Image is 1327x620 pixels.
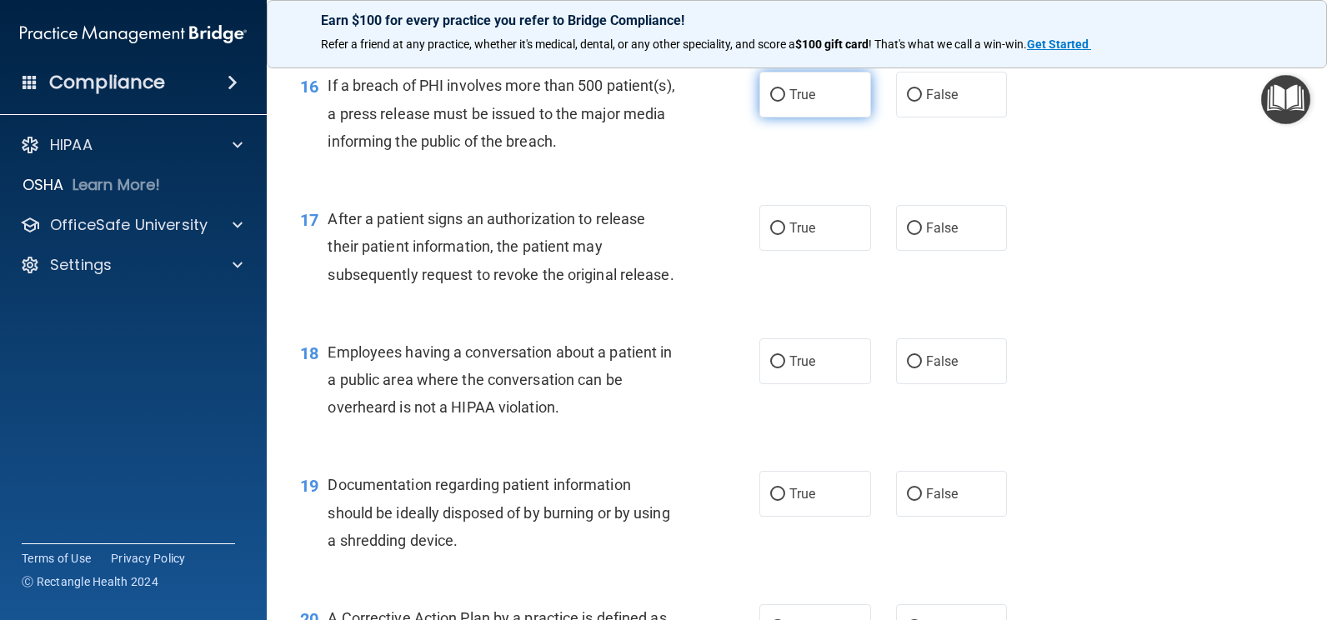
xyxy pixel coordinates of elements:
input: False [907,89,922,102]
p: OfficeSafe University [50,215,208,235]
a: Get Started [1027,37,1091,51]
p: Earn $100 for every practice you refer to Bridge Compliance! [321,12,1273,28]
input: True [770,89,785,102]
input: True [770,222,785,235]
p: Settings [50,255,112,275]
span: After a patient signs an authorization to release their patient information, the patient may subs... [328,210,674,282]
input: False [907,222,922,235]
a: OfficeSafe University [20,215,243,235]
span: 16 [300,77,318,97]
input: False [907,488,922,501]
p: HIPAA [50,135,93,155]
p: Learn More! [73,175,161,195]
span: False [926,87,959,102]
a: Privacy Policy [111,550,186,567]
span: Ⓒ Rectangle Health 2024 [22,573,158,590]
span: Employees having a conversation about a patient in a public area where the conversation can be ov... [328,343,672,416]
p: OSHA [23,175,64,195]
button: Open Resource Center [1261,75,1310,124]
img: PMB logo [20,17,247,51]
span: True [789,87,815,102]
span: False [926,353,959,369]
input: True [770,356,785,368]
a: Settings [20,255,243,275]
span: ! That's what we call a win-win. [869,37,1027,51]
span: Refer a friend at any practice, whether it's medical, dental, or any other speciality, and score a [321,37,795,51]
a: HIPAA [20,135,243,155]
strong: Get Started [1027,37,1089,51]
span: True [789,486,815,502]
span: 17 [300,210,318,230]
strong: $100 gift card [795,37,869,51]
span: 18 [300,343,318,363]
span: 19 [300,476,318,496]
span: False [926,220,959,236]
a: Terms of Use [22,550,91,567]
span: True [789,220,815,236]
input: True [770,488,785,501]
span: True [789,353,815,369]
h4: Compliance [49,71,165,94]
input: False [907,356,922,368]
span: False [926,486,959,502]
span: If a breach of PHI involves more than 500 patient(s), a press release must be issued to the major... [328,77,674,149]
span: Documentation regarding patient information should be ideally disposed of by burning or by using ... [328,476,669,548]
